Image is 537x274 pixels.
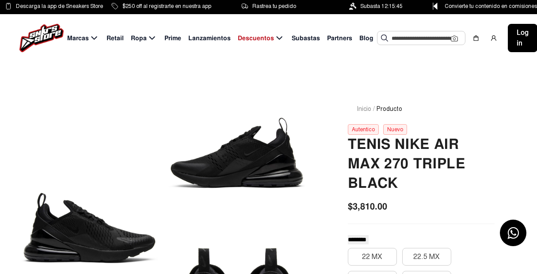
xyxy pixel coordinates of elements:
[517,27,529,49] span: Log in
[383,124,407,135] div: Nuevo
[430,3,441,10] img: Control Point Icon
[238,34,274,43] span: Descuentos
[359,34,373,43] span: Blog
[451,35,458,42] img: Cámara
[490,34,497,42] img: user
[292,34,320,43] span: Subastas
[252,1,296,11] span: Rastrea tu pedido
[348,200,387,213] span: $3,810.00
[327,34,352,43] span: Partners
[348,248,397,266] button: 22 MX
[373,104,375,114] span: /
[381,34,388,42] img: Buscar
[188,34,231,43] span: Lanzamientos
[348,124,379,135] div: Autentico
[348,135,495,193] h2: Tenis Nike Air Max 270 Triple Black
[360,1,403,11] span: Subasta 12:15:45
[67,34,89,43] span: Marcas
[377,104,402,114] span: Producto
[16,1,103,11] span: Descarga la app de Sneakers Store
[164,34,181,43] span: Prime
[122,1,211,11] span: $250 off al registrarte en nuestra app
[131,34,147,43] span: Ropa
[107,34,124,43] span: Retail
[402,248,451,266] button: 22.5 MX
[357,105,371,113] a: Inicio
[19,24,64,52] img: logo
[472,34,480,42] img: shopping
[445,1,537,11] span: Convierte tu contenido en comisiones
